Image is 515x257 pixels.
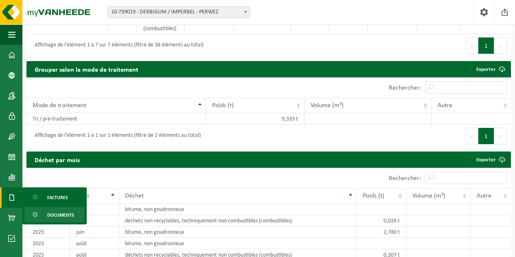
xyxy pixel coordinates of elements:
[107,6,250,18] span: 10-739019 - DERBIGUM / IMPERBEL - PERWEZ
[70,226,119,238] td: juin
[363,193,384,199] span: Poids (t)
[119,238,357,249] td: bitume, non goudronneux
[70,238,119,249] td: août
[470,152,510,168] a: Exporter
[70,215,119,226] td: mai
[477,193,491,199] span: Autre
[389,85,421,91] label: Rechercher:
[70,204,119,215] td: mai
[311,102,344,109] span: Volume (m³)
[26,61,147,77] h2: Grouper selon le mode de traitement
[465,128,478,144] button: Previous
[389,175,421,182] label: Rechercher:
[125,193,144,199] span: Déchet
[26,152,88,167] h2: Déchet par mois
[31,38,204,53] div: Affichage de l'élément 1 à 7 sur 7 éléments (filtré de 38 éléments au total)
[108,7,250,18] span: 10-739019 - DERBIGUM / IMPERBEL - PERWEZ
[478,128,494,144] button: 1
[470,61,510,77] a: Exporter
[478,37,494,54] button: 1
[26,113,206,125] td: Tri / pré-traitement
[26,238,70,249] td: 2025
[119,204,357,215] td: bitume, non goudronneux
[212,102,234,109] span: Poids (t)
[31,129,201,143] div: Affichage de l'élément 1 à 1 sur 1 éléments (filtré de 2 éléments au total)
[412,193,445,199] span: Volume (m³)
[494,37,507,54] button: Next
[47,207,74,223] span: Documents
[119,226,357,238] td: bitume, non goudronneux
[357,226,406,238] td: 2,780 t
[438,102,452,109] span: Autre
[357,215,406,226] td: 0,026 t
[24,207,85,222] a: Documents
[47,190,68,205] span: Factures
[26,226,70,238] td: 2025
[24,189,85,205] a: Factures
[33,102,86,109] span: Mode de traitement
[494,128,507,144] button: Next
[206,113,304,125] td: 9,333 t
[465,37,478,54] button: Previous
[119,215,357,226] td: déchets non recyclables, techniquement non combustibles (combustibles)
